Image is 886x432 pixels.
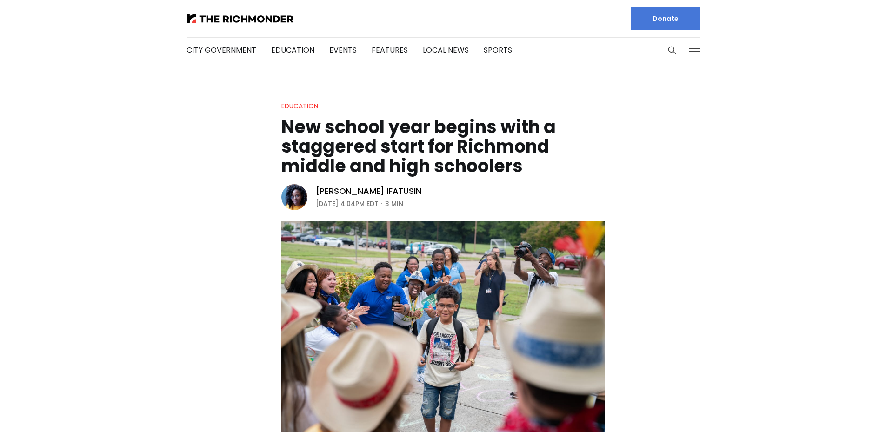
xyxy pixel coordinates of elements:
[385,198,403,209] span: 3 min
[665,43,679,57] button: Search this site
[423,45,469,55] a: Local News
[631,7,700,30] a: Donate
[329,45,357,55] a: Events
[281,184,307,210] img: Victoria A. Ifatusin
[281,117,605,176] h1: New school year begins with a staggered start for Richmond middle and high schoolers
[316,186,421,197] a: [PERSON_NAME] Ifatusin
[316,198,379,209] time: [DATE] 4:04PM EDT
[807,386,886,432] iframe: portal-trigger
[187,45,256,55] a: City Government
[281,101,318,111] a: Education
[372,45,408,55] a: Features
[484,45,512,55] a: Sports
[187,14,293,23] img: The Richmonder
[271,45,314,55] a: Education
